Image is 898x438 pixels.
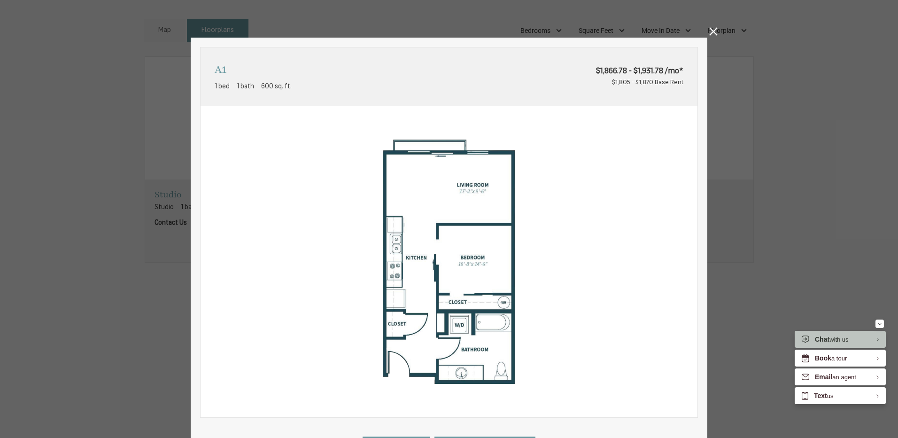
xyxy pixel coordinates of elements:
[518,65,683,77] span: $1,866.78 - $1,931.78 /mo*
[215,62,226,79] p: A1
[201,106,697,418] img: A1 - 1 bedroom floorplan layout with 1 bathroom and 600 square feet
[215,82,230,92] span: 1 bed
[261,82,292,92] span: 600 sq. ft.
[237,82,254,92] span: 1 bath
[612,79,683,86] span: $1,805 - $1,870 Base Rent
